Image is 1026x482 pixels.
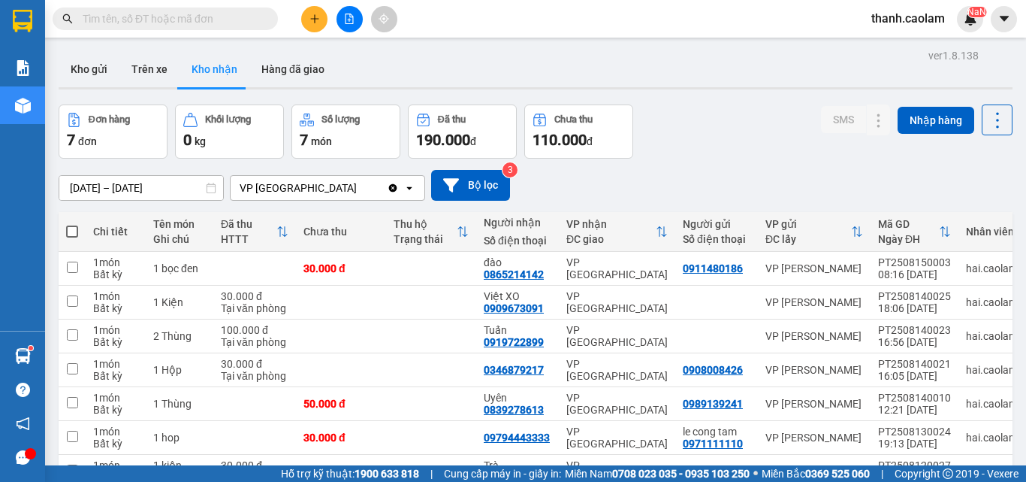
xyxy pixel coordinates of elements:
[438,114,466,125] div: Đã thu
[484,256,551,268] div: đào
[878,459,951,471] div: PT2508120027
[566,324,668,348] div: VP [GEOGRAPHIC_DATA]
[966,226,1018,238] div: Nhân viên
[119,51,180,87] button: Trên xe
[221,218,276,230] div: Đã thu
[966,398,1018,410] div: hai.caolam
[321,114,360,125] div: Số lượng
[153,330,206,342] div: 2 Thùng
[966,432,1018,444] div: hai.caolam
[93,392,138,404] div: 1 món
[386,212,476,252] th: Toggle SortBy
[394,233,457,245] div: Trạng thái
[309,14,320,24] span: plus
[484,336,544,348] div: 0919722899
[93,459,138,471] div: 1 món
[221,233,276,245] div: HTTT
[281,465,419,482] span: Hỗ trợ kỹ thuật:
[387,182,399,194] svg: Clear value
[93,324,138,336] div: 1 món
[484,302,544,314] div: 0909673091
[153,364,206,376] div: 1 Hộp
[762,465,870,482] span: Miền Bắc
[484,459,551,471] div: Trà
[213,212,296,252] th: Toggle SortBy
[484,432,550,444] div: 09794443333
[765,218,851,230] div: VP gửi
[524,105,633,159] button: Chưa thu110.000đ
[408,105,517,159] button: Đã thu190.000đ
[93,370,138,382] div: Bất kỳ
[93,404,138,416] div: Bất kỳ
[878,438,951,450] div: 19:13 [DATE]
[765,364,863,376] div: VP [PERSON_NAME]
[93,256,138,268] div: 1 món
[991,6,1017,32] button: caret-down
[403,182,415,194] svg: open
[93,268,138,280] div: Bất kỳ
[765,233,851,245] div: ĐC lấy
[758,212,871,252] th: Toggle SortBy
[89,114,130,125] div: Đơn hàng
[484,290,551,302] div: Việt XO
[59,51,119,87] button: Kho gửi
[878,426,951,438] div: PT2508130024
[566,256,668,280] div: VP [GEOGRAPHIC_DATA]
[871,212,958,252] th: Toggle SortBy
[966,364,1018,376] div: hai.caolam
[78,135,97,147] span: đơn
[765,296,863,308] div: VP [PERSON_NAME]
[878,302,951,314] div: 18:06 [DATE]
[533,131,587,149] span: 110.000
[153,262,206,274] div: 1 bọc đen
[484,364,544,376] div: 0346879217
[93,290,138,302] div: 1 món
[300,131,308,149] span: 7
[859,9,957,28] span: thanh.caolam
[966,330,1018,342] div: hai.caolam
[93,336,138,348] div: Bất kỳ
[821,106,866,133] button: SMS
[484,404,544,416] div: 0839278613
[379,14,389,24] span: aim
[753,471,758,477] span: ⚪️
[431,170,510,201] button: Bộ lọc
[765,398,863,410] div: VP [PERSON_NAME]
[966,465,1018,477] div: hai.caolam
[878,336,951,348] div: 16:56 [DATE]
[371,6,397,32] button: aim
[67,131,75,149] span: 7
[898,107,974,134] button: Nhập hàng
[221,324,288,336] div: 100.000 đ
[430,465,433,482] span: |
[683,465,743,477] div: 0879059192
[29,346,33,350] sup: 1
[93,358,138,370] div: 1 món
[59,105,167,159] button: Đơn hàng7đơn
[93,438,138,450] div: Bất kỳ
[291,105,400,159] button: Số lượng7món
[683,364,743,376] div: 0908008426
[83,11,260,27] input: Tìm tên, số ĐT hoặc mã đơn
[587,135,593,147] span: đ
[484,268,544,280] div: 0865214142
[16,383,30,397] span: question-circle
[997,12,1011,26] span: caret-down
[183,131,192,149] span: 0
[559,212,675,252] th: Toggle SortBy
[303,432,379,444] div: 30.000 đ
[683,262,743,274] div: 0911480186
[878,392,951,404] div: PT2508140010
[765,330,863,342] div: VP [PERSON_NAME]
[566,358,668,382] div: VP [GEOGRAPHIC_DATA]
[878,404,951,416] div: 12:21 [DATE]
[344,14,355,24] span: file-add
[358,180,360,196] input: Selected VP Sài Gòn.
[301,6,327,32] button: plus
[878,324,951,336] div: PT2508140023
[928,47,979,64] div: ver 1.8.138
[554,114,593,125] div: Chưa thu
[221,370,288,382] div: Tại văn phòng
[612,468,750,480] strong: 0708 023 035 - 0935 103 250
[205,114,251,125] div: Khối lượng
